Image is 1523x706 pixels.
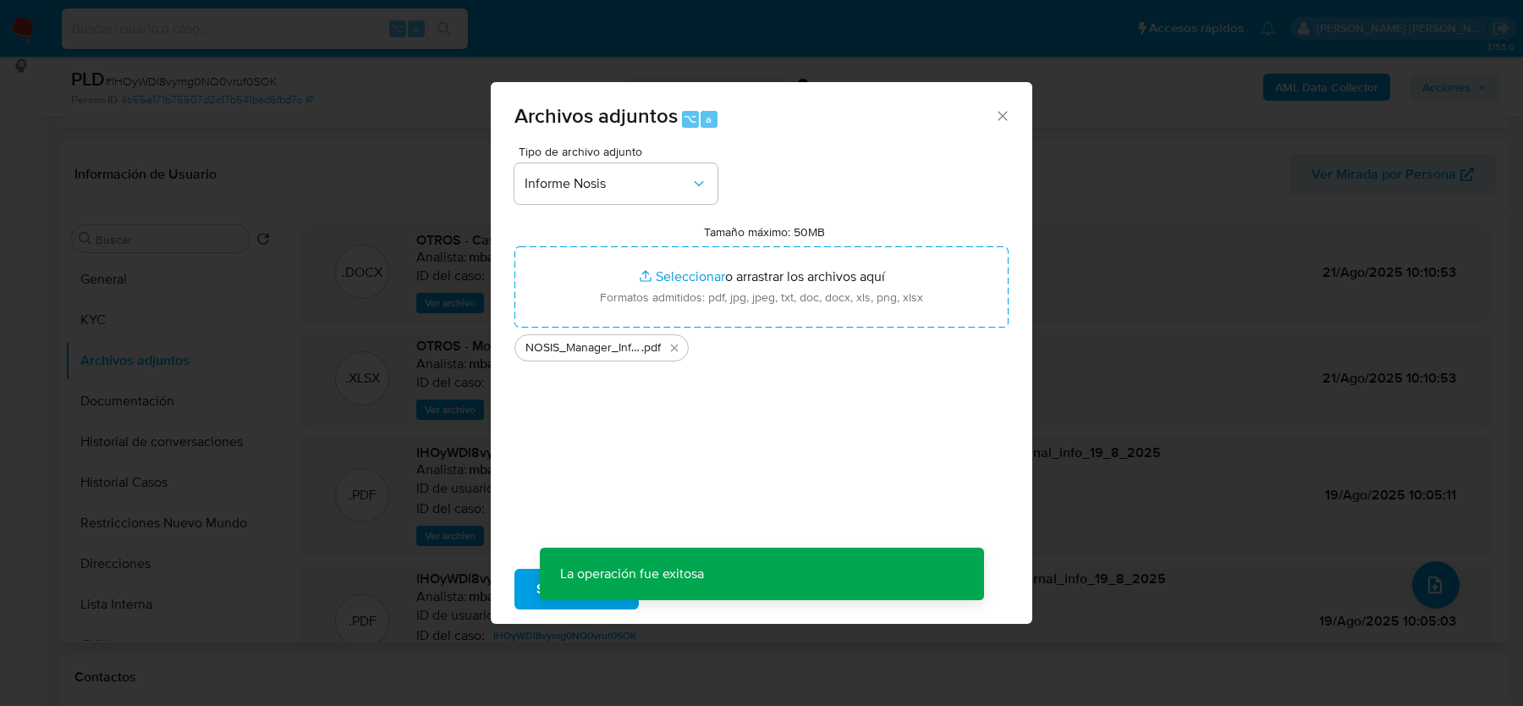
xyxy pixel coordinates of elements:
[519,146,722,157] span: Tipo de archivo adjunto
[514,163,718,204] button: Informe Nosis
[514,101,678,130] span: Archivos adjuntos
[536,571,617,608] span: Subir archivo
[668,571,723,608] span: Cancelar
[540,548,724,600] p: La operación fue exitosa
[994,108,1009,123] button: Cerrar
[706,111,712,127] span: a
[525,339,641,356] span: NOSIS_Manager_InformeIndividual_20327374231_654926_20250819100800
[525,175,690,192] span: Informe Nosis
[684,111,696,127] span: ⌥
[704,224,825,240] label: Tamaño máximo: 50MB
[664,338,685,358] button: Eliminar NOSIS_Manager_InformeIndividual_20327374231_654926_20250819100800.pdf
[514,569,639,609] button: Subir archivo
[641,339,661,356] span: .pdf
[514,328,1009,361] ul: Archivos seleccionados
